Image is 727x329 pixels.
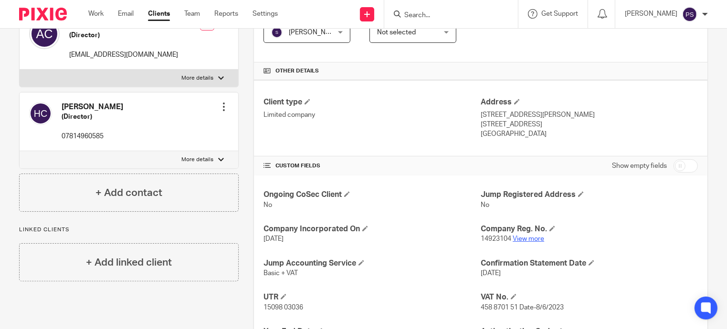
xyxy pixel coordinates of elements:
[88,9,104,19] a: Work
[289,29,347,36] span: [PERSON_NAME] B
[95,185,162,200] h4: + Add contact
[481,292,698,302] h4: VAT No.
[403,11,489,20] input: Search
[253,9,278,19] a: Settings
[62,132,123,141] p: 07814960585
[69,31,190,40] h5: (Director)
[625,9,677,19] p: [PERSON_NAME]
[481,270,501,277] span: [DATE]
[263,190,481,200] h4: Ongoing CoSec Client
[148,9,170,19] a: Clients
[263,202,272,208] span: No
[612,161,667,171] label: Show empty fields
[481,304,564,311] span: 458 8701 51 Date-8/6/2023
[29,19,60,49] img: svg%3E
[513,236,544,242] a: View more
[263,292,481,302] h4: UTR
[263,162,481,170] h4: CUSTOM FIELDS
[481,97,698,107] h4: Address
[263,224,481,234] h4: Company Incorporated On
[263,270,298,277] span: Basic + VAT
[86,255,172,270] h4: + Add linked client
[275,67,319,75] span: Other details
[118,9,134,19] a: Email
[29,102,52,125] img: svg%3E
[263,304,303,311] span: 15098 03036
[184,9,200,19] a: Team
[214,9,238,19] a: Reports
[377,29,416,36] span: Not selected
[263,258,481,268] h4: Jump Accounting Service
[263,110,481,120] p: Limited company
[481,224,698,234] h4: Company Reg. No.
[181,156,213,164] p: More details
[181,74,213,82] p: More details
[481,258,698,268] h4: Confirmation Statement Date
[19,8,67,21] img: Pixie
[69,50,190,60] p: [EMAIL_ADDRESS][DOMAIN_NAME]
[481,190,698,200] h4: Jump Registered Address
[541,10,578,17] span: Get Support
[263,236,284,242] span: [DATE]
[271,27,283,38] img: svg%3E
[481,120,698,129] p: [STREET_ADDRESS]
[62,102,123,112] h4: [PERSON_NAME]
[481,129,698,139] p: [GEOGRAPHIC_DATA]
[481,202,489,208] span: No
[62,112,123,122] h5: (Director)
[481,236,511,242] span: 14923104
[481,110,698,120] p: [STREET_ADDRESS][PERSON_NAME]
[263,97,481,107] h4: Client type
[682,7,697,22] img: svg%3E
[19,226,239,234] p: Linked clients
